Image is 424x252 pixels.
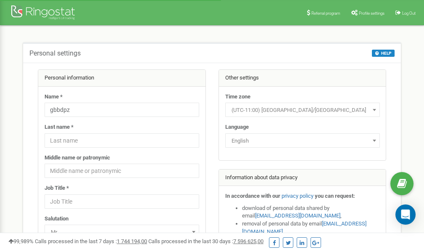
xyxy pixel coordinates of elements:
span: Profile settings [359,11,384,16]
u: 7 596 625,00 [233,238,263,244]
div: Personal information [38,70,205,87]
div: Other settings [219,70,386,87]
li: download of personal data shared by email , [242,204,380,220]
span: English [228,135,377,147]
button: HELP [372,50,395,57]
h5: Personal settings [29,50,81,57]
span: Mr. [47,226,196,238]
span: Referral program [311,11,340,16]
strong: In accordance with our [225,193,280,199]
label: Time zone [225,93,250,101]
input: Middle name or patronymic [45,164,199,178]
span: Calls processed in the last 7 days : [35,238,147,244]
label: Language [225,123,249,131]
a: [EMAIL_ADDRESS][DOMAIN_NAME] [255,212,340,219]
input: Name [45,103,199,117]
span: 99,989% [8,238,34,244]
label: Name * [45,93,63,101]
span: Calls processed in the last 30 days : [148,238,263,244]
div: Open Intercom Messenger [395,204,416,225]
span: Mr. [45,225,199,239]
div: Information about data privacy [219,170,386,186]
input: Last name [45,133,199,148]
span: English [225,133,380,148]
label: Job Title * [45,184,69,192]
span: Log Out [402,11,416,16]
u: 1 744 194,00 [117,238,147,244]
strong: you can request: [315,193,355,199]
label: Middle name or patronymic [45,154,110,162]
a: privacy policy [282,193,313,199]
label: Last name * [45,123,74,131]
span: (UTC-11:00) Pacific/Midway [225,103,380,117]
li: removal of personal data by email , [242,220,380,236]
span: (UTC-11:00) Pacific/Midway [228,104,377,116]
input: Job Title [45,194,199,209]
label: Salutation [45,215,68,223]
